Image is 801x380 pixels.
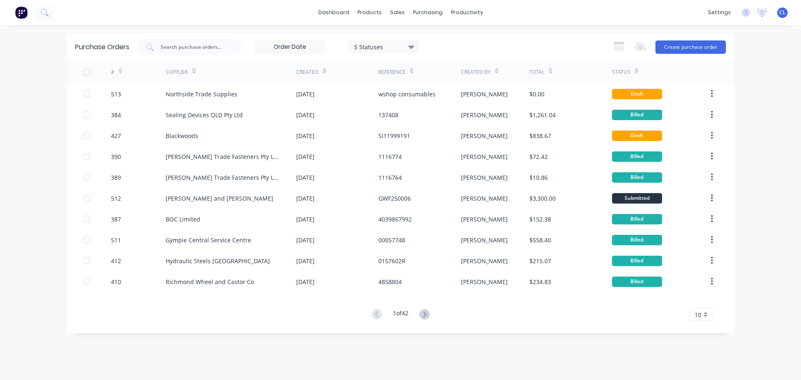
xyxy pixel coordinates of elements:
div: 00057748 [378,236,405,244]
div: $0.00 [529,90,544,98]
span: CL [779,9,786,16]
div: [DATE] [296,152,315,161]
span: 10 [695,310,701,319]
div: Total [529,68,544,76]
div: 512 [111,194,121,203]
div: Sealing Devices QLD Pty Ltd [166,111,243,119]
div: 427 [111,131,121,140]
div: 412 [111,257,121,265]
div: 390 [111,152,121,161]
div: Northside Trade Supplies [166,90,237,98]
a: dashboard [314,6,353,19]
div: [PERSON_NAME] [461,236,508,244]
div: Billed [612,256,662,266]
div: $152.38 [529,215,551,224]
div: $10.86 [529,173,548,182]
div: [PERSON_NAME] Trade Fasteners Pty Ltd [166,173,280,182]
div: 1 of 42 [393,309,408,321]
div: sales [386,6,409,19]
img: Factory [15,6,28,19]
div: [DATE] [296,131,315,140]
div: Draft [612,89,662,99]
div: $215.07 [529,257,551,265]
div: GWF250006 [378,194,411,203]
input: Search purchase orders... [160,43,229,51]
div: Richmond Wheel and Castor Co [166,277,254,286]
div: wshop consumables [378,90,436,98]
div: $3,300.00 [529,194,556,203]
div: productivity [447,6,487,19]
div: Billed [612,151,662,162]
div: $234.83 [529,277,551,286]
div: 5 Statuses [354,42,414,51]
div: 410 [111,277,121,286]
div: [DATE] [296,173,315,182]
div: Draft [612,131,662,141]
div: [PERSON_NAME] [461,277,508,286]
div: Status [612,68,630,76]
div: $1,261.04 [529,111,556,119]
div: [DATE] [296,257,315,265]
div: 1116774 [378,152,402,161]
div: 137408 [378,111,398,119]
div: Billed [612,235,662,245]
div: products [353,6,386,19]
div: 0157602R [378,257,406,265]
div: [PERSON_NAME] [461,173,508,182]
div: [DATE] [296,111,315,119]
div: 511 [111,236,121,244]
div: $72.42 [529,152,548,161]
div: 1116764 [378,173,402,182]
div: Gympie Central Service Centre [166,236,251,244]
div: purchasing [409,6,447,19]
div: [PERSON_NAME] [461,131,508,140]
div: Billed [612,110,662,120]
div: Reference [378,68,406,76]
div: [PERSON_NAME] [461,215,508,224]
div: [DATE] [296,90,315,98]
input: Order Date [255,41,325,53]
div: [DATE] [296,215,315,224]
div: 389 [111,173,121,182]
div: [DATE] [296,236,315,244]
div: [PERSON_NAME] [461,257,508,265]
div: SI11999191 [378,131,410,140]
div: [PERSON_NAME] and [PERSON_NAME] [166,194,273,203]
div: [DATE] [296,277,315,286]
div: [PERSON_NAME] [461,90,508,98]
div: settings [704,6,735,19]
div: 4039867992 [378,215,412,224]
div: Created By [461,68,491,76]
div: Supplier [166,68,188,76]
div: Billed [612,214,662,224]
div: 513 [111,90,121,98]
div: $838.67 [529,131,551,140]
div: Billed [612,172,662,183]
div: Hydraulic Steels [GEOGRAPHIC_DATA] [166,257,270,265]
div: Billed [612,277,662,287]
div: Blackwoods [166,131,198,140]
div: Submitted [612,193,662,204]
div: [PERSON_NAME] [461,152,508,161]
button: Create purchase order [655,40,726,54]
div: Created [296,68,318,76]
div: 384 [111,111,121,119]
div: [DATE] [296,194,315,203]
div: [PERSON_NAME] Trade Fasteners Pty Ltd [166,152,280,161]
div: # [111,68,114,76]
div: [PERSON_NAME] [461,194,508,203]
div: 4858804 [378,277,402,286]
div: $558.40 [529,236,551,244]
div: Purchase Orders [75,42,129,52]
div: [PERSON_NAME] [461,111,508,119]
div: BOC Limited [166,215,200,224]
div: 387 [111,215,121,224]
